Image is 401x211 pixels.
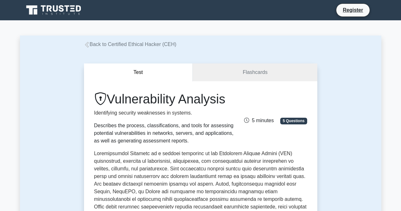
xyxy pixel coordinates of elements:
button: Test [84,63,193,82]
span: 5 Questions [280,118,307,124]
span: 5 minutes [244,118,274,123]
a: Register [339,6,367,14]
a: Flashcards [193,63,317,82]
p: Identifying security weaknesses in systems. [94,109,234,117]
a: Back to Certified Ethical Hacker (CEH) [84,42,177,47]
div: Describes the process, classifications, and tools for assessing potential vulnerabilities in netw... [94,122,234,145]
h1: Vulnerability Analysis [94,91,234,107]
